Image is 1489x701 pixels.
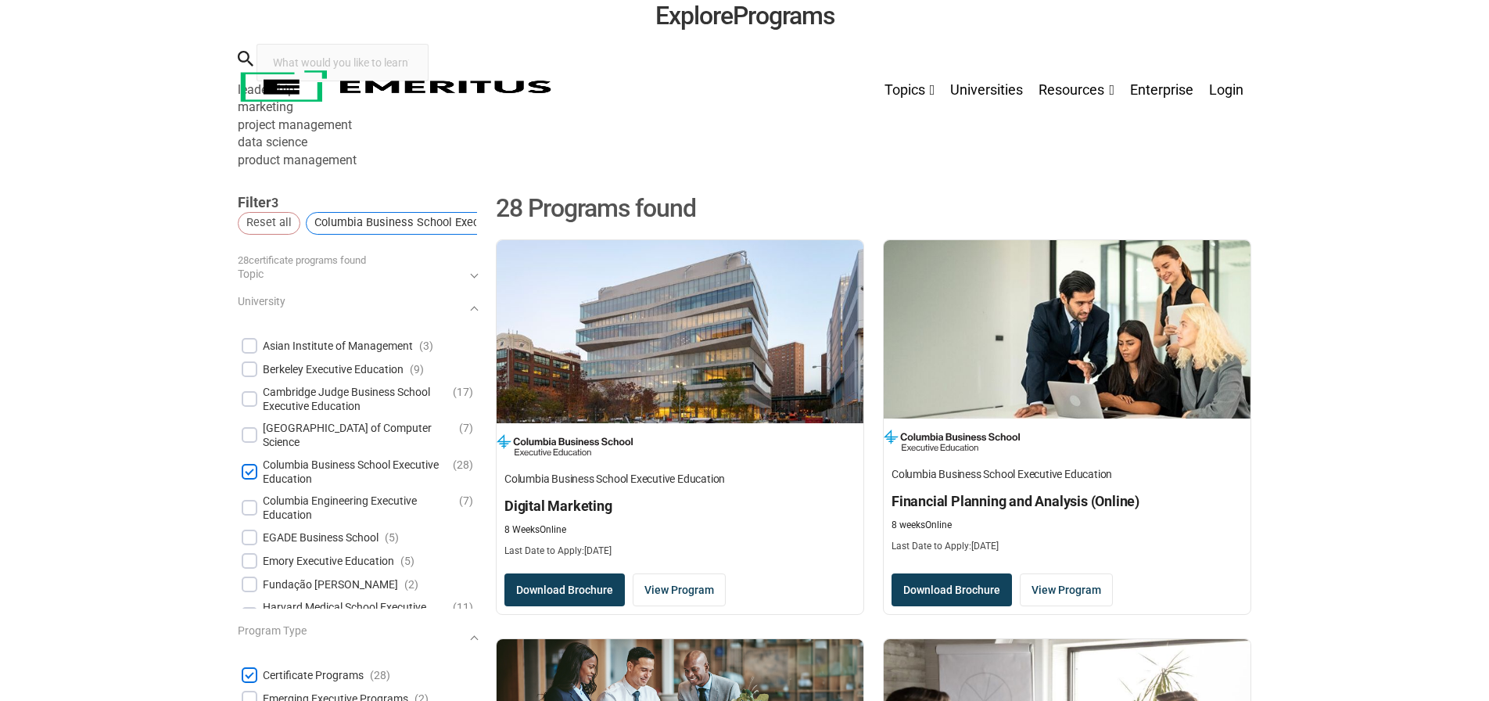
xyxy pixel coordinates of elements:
[457,458,469,471] span: 28
[263,600,447,628] a: Harvard Medical School Executive Education
[238,268,477,279] button: Topic
[892,519,925,532] p: 8 weeks
[263,339,413,353] a: Asian Institute of Management
[459,494,473,522] span: ( )
[238,212,300,234] a: Reset all
[504,523,540,537] p: 8 Weeks
[925,519,952,532] p: Online
[1031,47,1122,125] a: Resources
[496,192,874,224] span: 28 Programs found
[884,240,1250,419] img: Financial Planning and Analysis (Online) | Online Finance Course
[263,554,394,568] a: Emory Executive Education
[400,554,414,568] span: ( )
[504,545,856,558] p: Last Date to Apply:
[238,253,477,269] p: certificate programs found
[263,421,454,449] a: [GEOGRAPHIC_DATA] of Computer Science
[497,240,863,566] a: Sales and Marketing Course by Columbia Business School Executive Education - September 11, 2025 C...
[263,668,364,682] a: Certificate Programs
[385,530,399,545] span: ( )
[459,421,473,449] span: ( )
[504,573,625,606] button: Download Brochure
[263,530,379,545] a: EGADE Business School
[246,214,292,232] span: Reset all
[263,385,447,413] a: Cambridge Judge Business School Executive Education
[306,212,498,234] a: Columbia Business School Executive Education ×
[497,240,863,424] img: Digital Marketing | Online Sales and Marketing Course
[457,386,469,398] span: 17
[463,422,469,434] span: 7
[263,494,454,522] a: Columbia Engineering Executive Education
[414,363,420,376] span: 9
[263,458,447,486] a: Columbia Business School Executive Education
[892,466,1243,483] h4: Columbia Business School Executive Education
[892,573,1012,606] button: Download Brochure
[374,669,386,681] span: 28
[497,427,633,462] img: Columbia Business School Executive Education
[504,470,856,487] h4: Columbia Business School Executive Education
[389,531,395,544] span: 5
[238,254,249,266] span: 28
[238,625,477,653] button: Program Type
[892,540,1243,553] p: Last Date to Apply:
[263,577,398,591] a: Fundação [PERSON_NAME]
[884,240,1250,560] a: Finance Course by Columbia Business School Executive Education - September 11, 2025 Columbia Busi...
[877,47,943,125] a: Topics
[504,496,856,516] h4: Digital Marketing
[453,600,473,628] span: ( )
[263,362,404,376] a: Berkeley Executive Education
[584,545,612,556] span: [DATE]
[884,422,1020,458] img: Columbia Business School Executive Education
[463,494,469,507] span: 7
[633,573,726,606] a: View Program
[453,385,473,413] span: ( )
[404,555,411,567] span: 5
[453,458,473,486] span: ( )
[419,339,433,353] span: ( )
[238,296,472,324] span: University
[410,362,424,376] span: ( )
[238,268,472,279] span: Topic
[942,47,1031,125] a: Universities
[1122,47,1201,125] a: Enterprise
[892,491,1243,511] h4: Financial Planning and Analysis (Online)
[408,578,414,591] span: 2
[238,296,477,324] button: University
[370,668,390,682] span: ( )
[457,601,469,613] span: 11
[540,523,566,537] p: Online
[1201,47,1251,125] a: Login
[314,214,476,232] span: Columbia Business School Executive Education
[238,192,477,212] p: Filter
[238,625,472,653] span: Program Type
[271,196,278,210] span: 3
[404,577,418,591] span: ( )
[423,340,429,352] span: 3
[971,541,999,552] span: [DATE]
[1020,573,1113,606] a: View Program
